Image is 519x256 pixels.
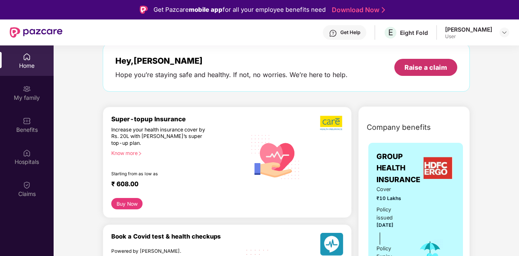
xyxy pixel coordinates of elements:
span: right [138,151,142,156]
img: New Pazcare Logo [10,27,63,38]
div: Get Pazcare for all your employee benefits need [154,5,326,15]
div: [PERSON_NAME] [445,26,492,33]
div: User [445,33,492,40]
div: Starting from as low as [111,171,212,177]
div: ₹ 608.00 [111,180,238,190]
img: svg+xml;base64,PHN2ZyBpZD0iRHJvcGRvd24tMzJ4MzIiIHhtbG5zPSJodHRwOi8vd3d3LnczLm9yZy8yMDAwL3N2ZyIgd2... [501,29,508,36]
img: svg+xml;base64,PHN2ZyBpZD0iSGVscC0zMngzMiIgeG1sbnM9Imh0dHA6Ly93d3cudzMub3JnLzIwMDAvc3ZnIiB3aWR0aD... [329,29,337,37]
div: Super-topup Insurance [111,115,247,123]
span: [DATE] [376,222,394,228]
div: Know more [111,150,242,156]
span: ₹10 Lakhs [376,195,406,202]
span: GROUP HEALTH INSURANCE [376,151,422,185]
img: svg+xml;base64,PHN2ZyBpZD0iQmVuZWZpdHMiIHhtbG5zPSJodHRwOi8vd3d3LnczLm9yZy8yMDAwL3N2ZyIgd2lkdGg9Ij... [23,117,31,125]
span: Company benefits [367,122,431,133]
strong: mobile app [189,6,223,13]
img: Stroke [382,6,385,14]
button: Buy Now [111,198,143,209]
div: Increase your health insurance cover by Rs. 20L with [PERSON_NAME]’s super top-up plan. [111,127,212,147]
span: E [388,28,393,37]
img: insurerLogo [424,157,453,179]
a: Download Now [332,6,383,14]
img: svg+xml;base64,PHN2ZyB4bWxucz0iaHR0cDovL3d3dy53My5vcmcvMjAwMC9zdmciIHhtbG5zOnhsaW5rPSJodHRwOi8vd3... [247,127,305,186]
img: svg+xml;base64,PHN2ZyB3aWR0aD0iMjAiIGhlaWdodD0iMjAiIHZpZXdCb3g9IjAgMCAyMCAyMCIgZmlsbD0ibm9uZSIgeG... [23,85,31,93]
img: svg+xml;base64,PHN2ZyBpZD0iSG9zcGl0YWxzIiB4bWxucz0iaHR0cDovL3d3dy53My5vcmcvMjAwMC9zdmciIHdpZHRoPS... [23,149,31,157]
div: Get Help [340,29,360,36]
img: svg+xml;base64,PHN2ZyBpZD0iSG9tZSIgeG1sbnM9Imh0dHA6Ly93d3cudzMub3JnLzIwMDAvc3ZnIiB3aWR0aD0iMjAiIG... [23,53,31,61]
img: b5dec4f62d2307b9de63beb79f102df3.png [320,115,343,131]
div: Hope you’re staying safe and healthy. If not, no worries. We’re here to help. [115,71,348,79]
div: Book a Covid test & health checkups [111,233,247,240]
div: Raise a claim [404,63,447,72]
img: svg+xml;base64,PHN2ZyBpZD0iQ2xhaW0iIHhtbG5zPSJodHRwOi8vd3d3LnczLm9yZy8yMDAwL3N2ZyIgd2lkdGg9IjIwIi... [23,181,31,189]
img: Logo [140,6,148,14]
span: Cover [376,185,406,194]
div: Eight Fold [400,29,428,37]
div: Policy issued [376,206,406,222]
div: Powered by [PERSON_NAME]. [111,248,212,255]
div: Hey, [PERSON_NAME] [115,56,348,66]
